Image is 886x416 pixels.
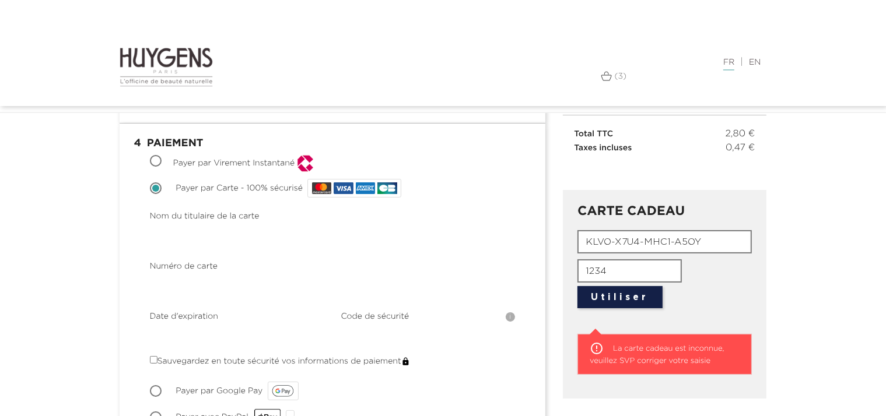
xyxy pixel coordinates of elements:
iframe: paypal_card_number_field [150,273,515,300]
button: Utiliser [577,286,663,308]
input: Sauvegardez en toute sécurité vos informations de paiementlock [150,356,157,364]
img: AMEX [356,182,375,194]
div: | [452,55,767,69]
a: EN [749,58,761,66]
span: Payer par Google Pay [176,387,262,395]
label: Sauvegardez en toute sécurité vos informations de paiement [150,355,410,368]
iframe: PayPal Message 3 [575,155,755,174]
div: i [506,312,515,322]
label: Date d'expiration [150,305,218,323]
span: 4 [128,132,147,156]
span: Payer par Carte - 100% sécurisé [176,184,303,192]
img: MASTERCARD [312,182,331,194]
label: Nom du titulaire de la carte [150,205,260,223]
img: google_pay [272,385,294,397]
h1: Paiement [128,132,537,156]
span: 0,47 € [726,141,755,155]
span: Taxes incluses [575,144,632,152]
span: Payer par Virement Instantané [173,159,295,167]
span: La carte cadeau est inconnue, veuillez SVP corriger votre saisie [590,345,724,365]
span: Total TTC [575,130,614,138]
h3: CARTE CADEAU [577,205,752,218]
i:  [590,341,604,355]
img: lock [401,357,410,366]
label: Code de sécurité [341,305,409,323]
input: Numéro [577,230,752,253]
iframe: paypal_card_cvv_field [341,323,515,351]
img: 29x29_square_gif.gif [297,155,314,172]
label: Numéro de carte [150,255,218,273]
span: (3) [615,72,627,80]
iframe: paypal_card_expiry_field [150,323,324,350]
a: (3) [601,72,626,81]
iframe: paypal_card_name_field [150,223,515,250]
img: CB_NATIONALE [377,182,397,194]
input: PIN [577,259,682,283]
span: 2,80 € [726,127,755,141]
img: Huygens logo [120,47,213,87]
img: VISA [334,182,353,194]
a: FR [723,58,734,70]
